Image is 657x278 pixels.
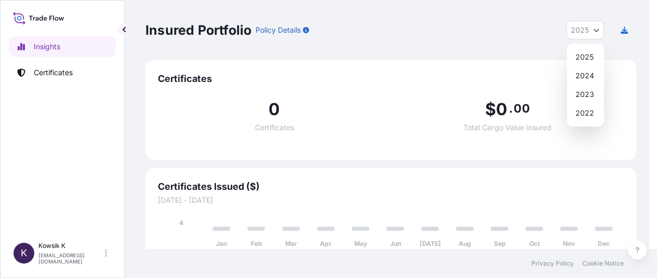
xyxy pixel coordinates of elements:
span: 2025 [571,25,589,35]
button: Year Selector [566,21,604,39]
div: 2025 [571,48,600,66]
div: Year Selector [567,44,604,127]
p: Policy Details [256,25,301,35]
div: 2023 [571,85,600,104]
div: 2024 [571,66,600,85]
div: 2022 [571,104,600,122]
p: Insured Portfolio [145,22,251,38]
